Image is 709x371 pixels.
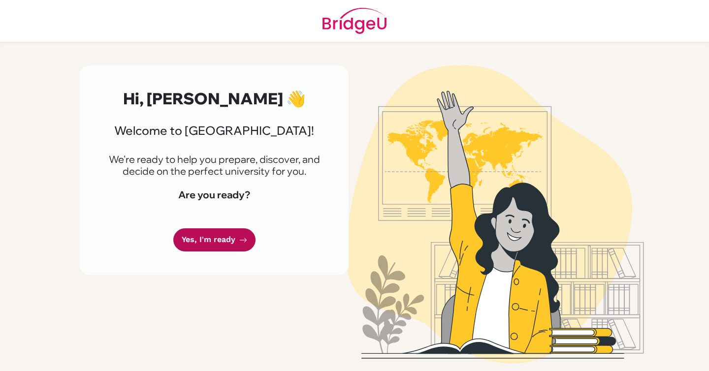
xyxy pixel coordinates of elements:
[103,189,325,201] h4: Are you ready?
[103,154,325,177] p: We're ready to help you prepare, discover, and decide on the perfect university for you.
[103,89,325,108] h2: Hi, [PERSON_NAME] 👋
[173,228,256,251] a: Yes, I'm ready
[103,124,325,138] h3: Welcome to [GEOGRAPHIC_DATA]!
